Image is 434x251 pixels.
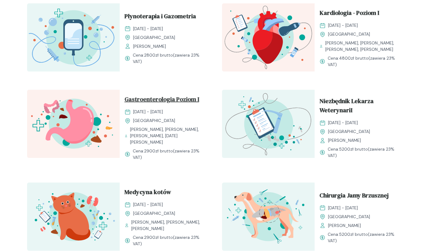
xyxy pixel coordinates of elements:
span: [GEOGRAPHIC_DATA] [133,210,175,217]
span: 2900 zł brutto [144,148,173,154]
span: [GEOGRAPHIC_DATA] [133,117,175,124]
a: Chirurgia Jamy Brzusznej [319,191,402,202]
span: Płynoterapia i Gazometria [125,12,196,23]
span: [DATE] - [DATE] [328,205,358,211]
span: [GEOGRAPHIC_DATA] [328,31,370,37]
span: [PERSON_NAME] [133,43,166,50]
a: Płynoterapia i Gazometria [125,12,207,23]
span: [GEOGRAPHIC_DATA] [328,128,370,135]
span: [GEOGRAPHIC_DATA] [133,34,175,41]
span: Gastroenterologia Poziom I [125,95,199,106]
a: Kardiologia - Poziom I [319,8,402,20]
span: Kardiologia - Poziom I [319,8,379,20]
span: [DATE] - [DATE] [133,109,163,115]
span: Cena: (zawiera 23% VAT) [328,55,402,68]
span: Cena: (zawiera 23% VAT) [133,234,207,247]
span: 4800 zł brutto [339,55,369,61]
span: [DATE] - [DATE] [133,201,163,208]
img: Zpbdlx5LeNNTxNvT_GastroI_T.svg [27,90,120,158]
a: Medycyna kotów [125,187,207,199]
span: 2900 zł brutto [144,235,173,240]
a: Niezbędnik Lekarza WeterynariI [319,96,402,117]
span: [GEOGRAPHIC_DATA] [328,214,370,220]
span: [PERSON_NAME], [PERSON_NAME], [PERSON_NAME] [131,219,207,232]
span: [DATE] - [DATE] [328,120,358,126]
span: 2800 zł brutto [144,52,173,58]
span: [PERSON_NAME], [PERSON_NAME], [PERSON_NAME], [DATE][PERSON_NAME] [130,126,207,145]
img: Zpay8B5LeNNTxNg0_P%C5%82ynoterapia_T.svg [27,3,120,71]
img: aHfQZEMqNJQqH-e8_MedKot_T.svg [27,183,120,251]
span: Chirurgia Jamy Brzusznej [319,191,389,202]
span: Cena: (zawiera 23% VAT) [328,146,402,159]
a: Gastroenterologia Poziom I [125,95,207,106]
span: [PERSON_NAME] [328,137,361,144]
img: aHfRokMqNJQqH-fc_ChiruJB_T.svg [222,183,315,251]
span: 5200 zł brutto [339,232,368,237]
span: [DATE] - [DATE] [133,26,163,32]
span: Medycyna kotów [125,187,171,199]
span: [DATE] - [DATE] [328,22,358,29]
span: [PERSON_NAME], [PERSON_NAME], [PERSON_NAME], [PERSON_NAME] [325,40,402,53]
span: Cena: (zawiera 23% VAT) [133,148,207,161]
span: 5200 zł brutto [339,146,368,152]
span: Cena: (zawiera 23% VAT) [133,52,207,65]
span: Cena: (zawiera 23% VAT) [328,231,402,244]
img: ZpbGfh5LeNNTxNm4_KardioI_T.svg [222,3,315,71]
img: aHe4VUMqNJQqH-M0_ProcMH_T.svg [222,90,315,158]
span: [PERSON_NAME] [328,222,361,229]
